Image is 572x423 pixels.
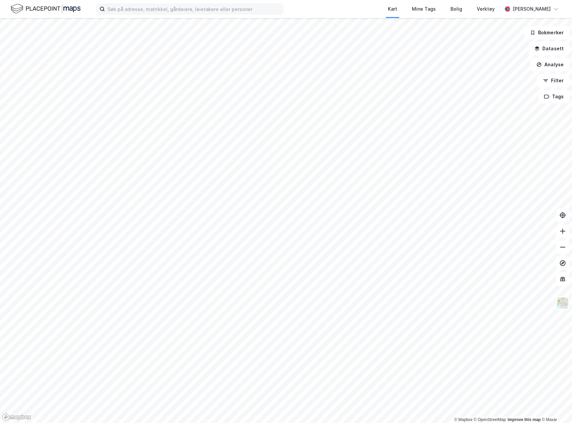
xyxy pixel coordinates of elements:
div: [PERSON_NAME] [513,5,551,13]
button: Analyse [531,58,569,71]
div: Verktøy [477,5,495,13]
a: Mapbox homepage [2,413,31,421]
button: Datasett [529,42,569,55]
div: Kontrollprogram for chat [539,391,572,423]
div: Mine Tags [412,5,436,13]
button: Bokmerker [524,26,569,39]
div: Bolig [450,5,462,13]
img: logo.f888ab2527a4732fd821a326f86c7f29.svg [11,3,81,15]
a: Improve this map [508,417,541,422]
input: Søk på adresse, matrikkel, gårdeiere, leietakere eller personer [105,4,283,14]
button: Tags [538,90,569,103]
img: Z [556,297,569,309]
a: OpenStreetMap [474,417,506,422]
div: Kart [388,5,397,13]
iframe: Chat Widget [539,391,572,423]
button: Filter [537,74,569,87]
a: Mapbox [454,417,472,422]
